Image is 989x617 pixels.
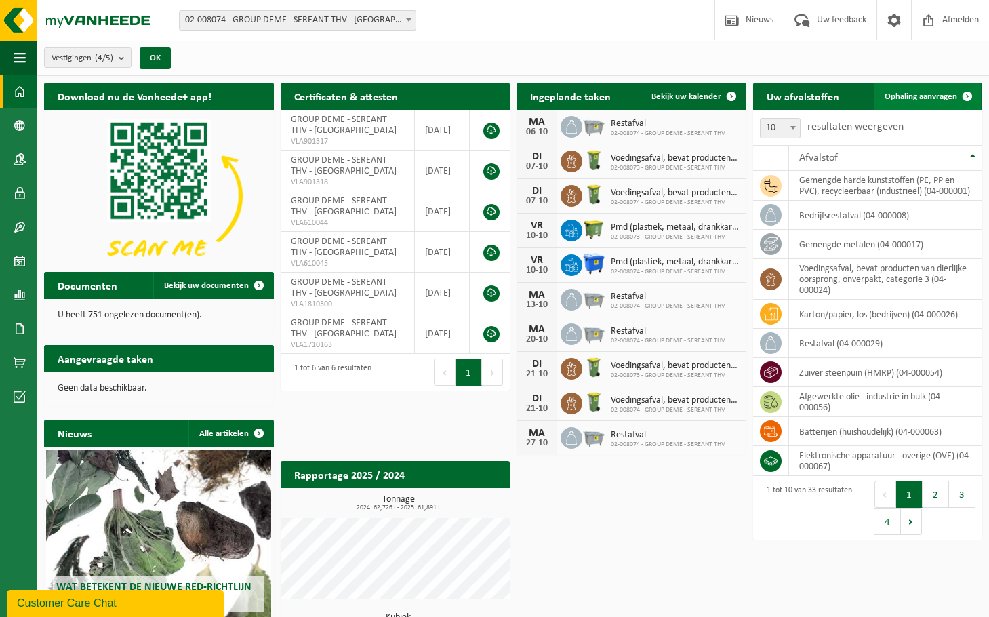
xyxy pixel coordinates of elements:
img: WB-2500-GAL-GY-01 [582,287,605,310]
button: 1 [896,481,923,508]
iframe: chat widget [7,587,226,617]
p: Geen data beschikbaar. [58,384,260,393]
td: bedrijfsrestafval (04-000008) [789,201,983,230]
td: batterijen (huishoudelijk) (04-000063) [789,417,983,446]
span: VLA901317 [291,136,405,147]
button: Previous [434,359,456,386]
span: Bekijk uw kalender [651,92,721,101]
div: DI [523,186,550,197]
span: 02-008073 - GROUP DEME - SEREANT THV [611,164,740,172]
span: Pmd (plastiek, metaal, drankkartons) (bedrijven) [611,222,740,233]
span: GROUP DEME - SEREANT THV - [GEOGRAPHIC_DATA] [291,155,397,176]
a: Ophaling aanvragen [874,83,981,110]
button: Next [482,359,503,386]
div: 21-10 [523,404,550,414]
span: VLA901318 [291,177,405,188]
span: GROUP DEME - SEREANT THV - [GEOGRAPHIC_DATA] [291,318,397,339]
img: WB-2500-GAL-GY-01 [582,114,605,137]
span: 02-008074 - GROUP DEME - SEREANT THV [611,302,725,311]
td: zuiver steenpuin (HMRP) (04-000054) [789,358,983,387]
h2: Download nu de Vanheede+ app! [44,83,225,109]
button: Previous [874,481,896,508]
p: U heeft 751 ongelezen document(en). [58,311,260,320]
td: [DATE] [415,313,470,354]
h3: Tonnage [287,495,510,511]
span: 10 [761,119,800,138]
span: VLA1710163 [291,340,405,351]
button: 4 [874,508,901,535]
count: (4/5) [95,54,113,62]
div: VR [523,220,550,231]
div: DI [523,151,550,162]
div: MA [523,428,550,439]
span: GROUP DEME - SEREANT THV - [GEOGRAPHIC_DATA] [291,115,397,136]
img: WB-1100-HPE-BE-01 [582,252,605,275]
h2: Documenten [44,272,131,298]
div: 13-10 [523,300,550,310]
h2: Rapportage 2025 / 2024 [281,461,418,487]
td: [DATE] [415,110,470,151]
span: 02-008074 - GROUP DEME - SEREANT THV [611,441,725,449]
img: Download de VHEPlus App [44,110,274,282]
span: VLA1810300 [291,299,405,310]
span: Voedingsafval, bevat producten van dierlijke oorsprong, onverpakt, categorie 3 [611,153,740,164]
td: restafval (04-000029) [789,329,983,358]
div: 1 tot 10 van 33 resultaten [760,479,852,536]
span: Vestigingen [52,48,113,68]
td: [DATE] [415,232,470,273]
button: 2 [923,481,949,508]
button: OK [140,47,171,69]
h2: Uw afvalstoffen [753,83,853,109]
td: elektronische apparatuur - overige (OVE) (04-000067) [789,446,983,476]
img: WB-0140-HPE-GN-50 [582,391,605,414]
td: voedingsafval, bevat producten van dierlijke oorsprong, onverpakt, categorie 3 (04-000024) [789,259,983,300]
div: VR [523,255,550,266]
span: Bekijk uw documenten [164,281,249,290]
span: 02-008074 - GROUP DEME - SEREANT THV [611,130,725,138]
button: 3 [949,481,975,508]
span: 2024: 62,726 t - 2025: 61,891 t [287,504,510,511]
a: Bekijk rapportage [409,487,508,515]
div: 07-10 [523,162,550,172]
span: Wat betekent de nieuwe RED-richtlijn voor u als klant? [56,582,251,605]
button: Next [901,508,922,535]
span: Restafval [611,326,725,337]
span: 02-008074 - GROUP DEME - SEREANT THV [611,199,740,207]
span: GROUP DEME - SEREANT THV - [GEOGRAPHIC_DATA] [291,237,397,258]
span: Restafval [611,119,725,130]
span: 02-008073 - GROUP DEME - SEREANT THV [611,233,740,241]
td: karton/papier, los (bedrijven) (04-000026) [789,300,983,329]
div: DI [523,393,550,404]
span: 02-008074 - GROUP DEME - SEREANT THV - ANTWERPEN [180,11,416,30]
div: MA [523,117,550,127]
td: [DATE] [415,273,470,313]
img: WB-2500-GAL-GY-01 [582,425,605,448]
label: resultaten weergeven [807,121,904,132]
div: DI [523,359,550,370]
div: 07-10 [523,197,550,206]
span: Restafval [611,430,725,441]
h2: Certificaten & attesten [281,83,411,109]
button: Vestigingen(4/5) [44,47,132,68]
span: Pmd (plastiek, metaal, drankkartons) (bedrijven) [611,257,740,268]
span: VLA610044 [291,218,405,228]
span: 10 [760,118,801,138]
span: 02-008074 - GROUP DEME - SEREANT THV [611,406,740,414]
td: [DATE] [415,151,470,191]
h2: Nieuws [44,420,105,446]
span: 02-008074 - GROUP DEME - SEREANT THV - ANTWERPEN [179,10,416,31]
h2: Aangevraagde taken [44,345,167,372]
td: afgewerkte olie - industrie in bulk (04-000056) [789,387,983,417]
button: 1 [456,359,482,386]
h2: Ingeplande taken [517,83,624,109]
span: Voedingsafval, bevat producten van dierlijke oorsprong, onverpakt, categorie 3 [611,188,740,199]
span: Voedingsafval, bevat producten van dierlijke oorsprong, onverpakt, categorie 3 [611,361,740,372]
div: 21-10 [523,370,550,379]
img: WB-0140-HPE-GN-50 [582,148,605,172]
div: 06-10 [523,127,550,137]
div: 20-10 [523,335,550,344]
td: [DATE] [415,191,470,232]
a: Bekijk uw documenten [153,272,273,299]
div: 10-10 [523,266,550,275]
